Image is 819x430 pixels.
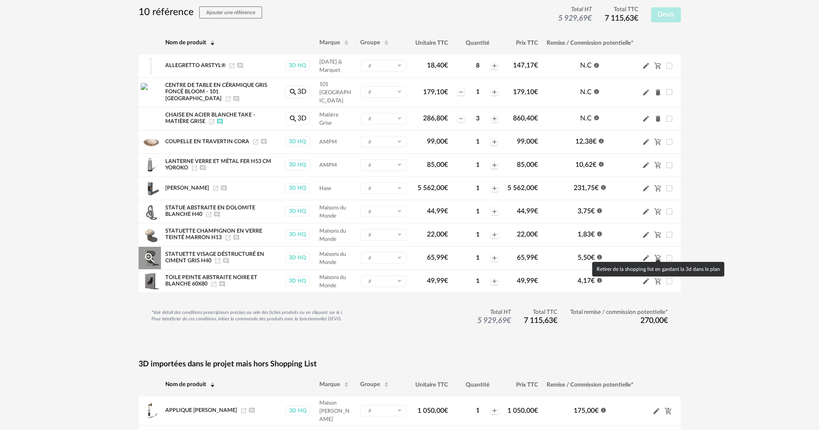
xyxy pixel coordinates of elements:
h4: 3D importées dans le projet mais hors Shopping List [139,359,681,369]
span: Afficher/masquer le commentaire [216,119,223,124]
span: € [534,184,538,191]
span: € [444,184,448,191]
button: Devis [651,7,681,23]
span: Cart Minus icon [654,138,662,145]
div: Sélectionner un groupe [360,252,407,264]
a: 3D HQ [285,405,311,416]
span: Ajouter un commentaire [220,185,227,190]
span: € [664,317,668,325]
span: 22,00 [427,231,448,238]
span: Pencil icon [642,230,650,239]
span: Cart Minus icon [654,161,662,168]
div: Sélectionner un groupe [360,60,407,72]
span: 65,99 [427,254,448,261]
img: Product pack shot [141,402,159,420]
span: Launch icon [225,96,232,101]
span: € [591,254,595,261]
span: € [534,138,538,145]
span: Launch icon [252,139,259,144]
span: Delete icon [654,114,662,123]
a: Magnify icon3D [285,112,310,125]
span: 5,50 [578,254,595,261]
span: Maisons du Monde [319,275,346,288]
span: Magnify Plus Outline icon [143,252,156,264]
span: Marque [319,381,340,387]
span: Maisons du Monde [319,252,346,265]
span: Magnify icon [289,115,297,122]
span: 231,75 [574,184,599,191]
span: 175,00 [574,407,599,414]
div: 3 [465,115,490,123]
span: Cart Minus icon [654,254,662,261]
span: Information icon [598,137,604,144]
span: Cart Minus icon [654,62,662,69]
span: 99,00 [427,138,448,145]
span: 65,99 [517,254,538,261]
a: Launch icon [191,165,198,170]
span: Pencil icon [642,114,650,123]
span: Coupelle En Travertin Cora [165,139,249,144]
th: Unitaire TTC [411,373,452,396]
span: Centre de table en céramique gris foncé Bloom - 101 [GEOGRAPHIC_DATA] [165,83,267,101]
span: € [591,208,595,215]
span: Matière Grise [319,112,339,126]
span: € [507,317,511,325]
div: 3D HQ [285,183,310,193]
div: Sélectionner un groupe [360,113,407,125]
span: 1 050,00 [417,407,448,414]
span: Ajouter un commentaire [233,235,240,240]
span: 179,10 [423,89,448,95]
span: € [534,115,538,122]
span: 18,40 [427,62,448,69]
span: Launch icon [212,185,219,190]
span: [PERSON_NAME] [165,185,209,190]
div: 1 [465,231,490,239]
span: Plus icon [491,208,498,215]
span: N.C [580,62,592,69]
span: 7 115,63 [605,15,638,22]
button: Ajouter une référence [199,6,262,18]
div: Sélectionner un groupe [360,229,407,241]
img: Product pack shot [141,57,159,75]
span: Cart Minus icon [654,184,662,191]
span: Ajouter un commentaire [260,139,267,144]
span: Maisons du Monde [319,228,346,242]
span: 12,38 [575,138,596,145]
a: Launch icon [240,408,247,413]
img: Product pack shot [141,156,159,174]
span: 1,83 [578,231,595,238]
div: 1 [465,254,490,262]
div: Sélectionner un groupe [360,206,407,218]
span: € [587,15,592,22]
div: 1 [465,161,490,169]
span: 7 115,63 [524,317,557,325]
span: 85,00 [517,161,538,168]
span: Plus icon [491,89,498,95]
span: € [444,231,448,238]
span: Chaise en acier blanche Take - Matière Grise [165,112,255,124]
div: 1 [465,138,490,146]
span: Statue abstraite en dolomite blanche H40 [165,205,255,217]
a: 3D HQ [284,60,311,71]
span: € [444,89,448,95]
a: Launch icon [208,119,215,124]
div: 1 [465,208,490,215]
span: Information icon [598,160,604,167]
span: Ajouter un commentaire [223,258,229,263]
span: 5 929,69 [558,15,592,22]
span: Information icon [593,114,600,121]
span: Cart Plus icon [664,407,672,414]
span: Pencil icon [652,407,660,415]
span: 99,00 [517,138,538,145]
span: € [444,254,448,261]
div: 1 [465,184,490,192]
div: Retirer de la shopping list en gardant la 3d dans le plan [592,262,724,276]
div: Sélectionner un groupe [360,136,407,148]
a: Launch icon [225,235,232,240]
img: Product pack shot [141,179,159,197]
span: 5 929,69 [477,317,511,325]
span: Launch icon [205,212,212,217]
span: € [534,89,538,95]
span: 10,62 [575,161,596,168]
